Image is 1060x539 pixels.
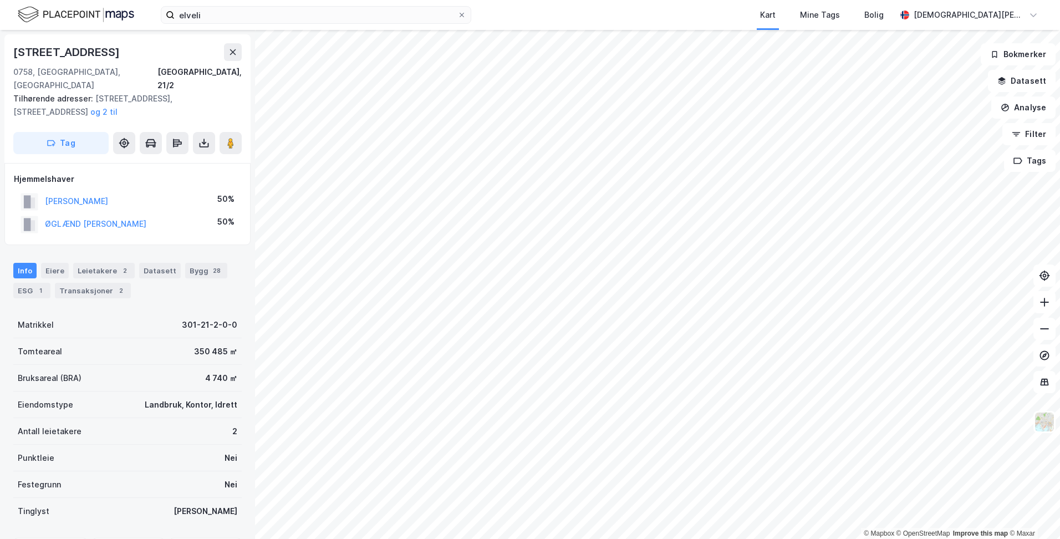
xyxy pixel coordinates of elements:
span: Tilhørende adresser: [13,94,95,103]
a: OpenStreetMap [896,530,950,537]
div: Matrikkel [18,318,54,332]
div: 2 [119,265,130,276]
button: Filter [1002,123,1056,145]
a: Improve this map [953,530,1008,537]
div: Transaksjoner [55,283,131,298]
iframe: Chat Widget [1005,486,1060,539]
img: Z [1034,411,1055,433]
div: [STREET_ADDRESS], [STREET_ADDRESS] [13,92,233,119]
div: Bruksareal (BRA) [18,372,81,385]
button: Tag [13,132,109,154]
div: Tomteareal [18,345,62,358]
div: 2 [115,285,126,296]
div: [DEMOGRAPHIC_DATA][PERSON_NAME] [914,8,1025,22]
div: 50% [217,215,235,228]
div: ESG [13,283,50,298]
div: Datasett [139,263,181,278]
div: Nei [225,451,237,465]
div: 50% [217,192,235,206]
button: Bokmerker [981,43,1056,65]
button: Analyse [991,96,1056,119]
a: Mapbox [864,530,894,537]
div: [GEOGRAPHIC_DATA], 21/2 [157,65,242,92]
div: Nei [225,478,237,491]
div: Punktleie [18,451,54,465]
div: Festegrunn [18,478,61,491]
div: Kart [760,8,776,22]
div: [STREET_ADDRESS] [13,43,122,61]
div: 0758, [GEOGRAPHIC_DATA], [GEOGRAPHIC_DATA] [13,65,157,92]
div: 4 740 ㎡ [205,372,237,385]
div: Tinglyst [18,505,49,518]
button: Datasett [988,70,1056,92]
div: Mine Tags [800,8,840,22]
input: Søk på adresse, matrikkel, gårdeiere, leietakere eller personer [175,7,457,23]
button: Tags [1004,150,1056,172]
div: Hjemmelshaver [14,172,241,186]
div: Bygg [185,263,227,278]
div: Leietakere [73,263,135,278]
div: Info [13,263,37,278]
div: 1 [35,285,46,296]
img: logo.f888ab2527a4732fd821a326f86c7f29.svg [18,5,134,24]
div: 2 [232,425,237,438]
div: Bolig [864,8,884,22]
div: Kontrollprogram for chat [1005,486,1060,539]
div: Eiendomstype [18,398,73,411]
div: [PERSON_NAME] [174,505,237,518]
div: 350 485 ㎡ [194,345,237,358]
div: Antall leietakere [18,425,81,438]
div: 28 [211,265,223,276]
div: 301-21-2-0-0 [182,318,237,332]
div: Eiere [41,263,69,278]
div: Landbruk, Kontor, Idrett [145,398,237,411]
